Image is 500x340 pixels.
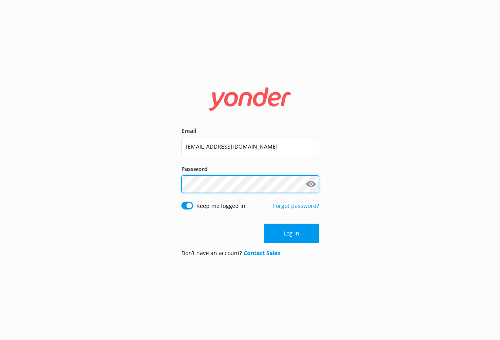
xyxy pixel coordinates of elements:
a: Forgot password? [273,202,319,210]
button: Log in [264,224,319,243]
label: Email [181,127,319,135]
label: Keep me logged in [196,202,245,210]
a: Contact Sales [244,249,280,257]
label: Password [181,165,319,173]
input: user@emailaddress.com [181,138,319,155]
p: Don’t have an account? [181,249,280,257]
button: Show password [303,176,319,192]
